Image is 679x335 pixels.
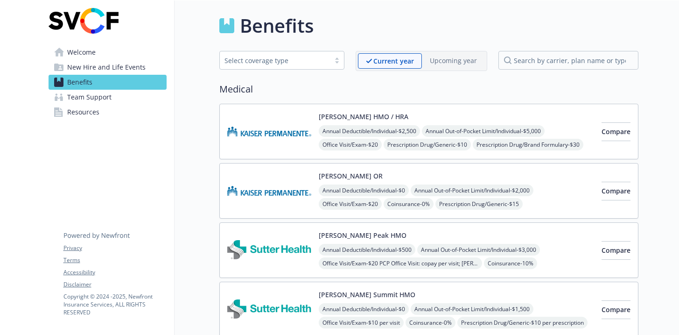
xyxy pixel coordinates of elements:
[406,317,455,328] span: Coinsurance - 0%
[67,60,146,75] span: New Hire and Life Events
[384,139,471,150] span: Prescription Drug/Generic - $10
[67,75,92,90] span: Benefits
[435,198,523,210] span: Prescription Drug/Generic - $15
[373,56,414,66] p: Current year
[49,90,167,105] a: Team Support
[430,56,477,65] p: Upcoming year
[227,230,311,270] img: Sutter Health Plan carrier logo
[319,112,408,121] button: [PERSON_NAME] HMO / HRA
[49,45,167,60] a: Welcome
[227,112,311,151] img: Kaiser Permanente Insurance Company carrier logo
[602,122,630,141] button: Compare
[602,127,630,136] span: Compare
[422,53,485,69] span: Upcoming year
[411,185,533,196] span: Annual Out-of-Pocket Limit/Individual - $2,000
[319,185,409,196] span: Annual Deductible/Individual - $0
[319,257,482,269] span: Office Visit/Exam - $20 PCP Office Visit: copay per visit; [PERSON_NAME] Walk-in Care Visit: $10 ...
[319,290,415,299] button: [PERSON_NAME] Summit HMO
[319,125,420,137] span: Annual Deductible/Individual - $2,500
[484,257,537,269] span: Coinsurance - 10%
[227,290,311,329] img: Sutter Health Plan carrier logo
[240,12,314,40] h1: Benefits
[49,60,167,75] a: New Hire and Life Events
[67,45,96,60] span: Welcome
[63,280,166,289] a: Disclaimer
[422,125,545,137] span: Annual Out-of-Pocket Limit/Individual - $5,000
[602,241,630,260] button: Compare
[498,51,638,70] input: search by carrier, plan name or type
[63,268,166,277] a: Accessibility
[319,303,409,315] span: Annual Deductible/Individual - $0
[602,182,630,200] button: Compare
[602,300,630,319] button: Compare
[319,230,406,240] button: [PERSON_NAME] Peak HMO
[219,82,638,96] h2: Medical
[602,186,630,195] span: Compare
[63,256,166,264] a: Terms
[602,305,630,314] span: Compare
[67,90,112,105] span: Team Support
[319,317,404,328] span: Office Visit/Exam - $10 per visit
[63,292,166,316] p: Copyright © 2024 - 2025 , Newfront Insurance Services, ALL RIGHTS RESERVED
[473,139,583,150] span: Prescription Drug/Brand Formulary - $30
[224,56,325,65] div: Select coverage type
[602,246,630,255] span: Compare
[63,244,166,252] a: Privacy
[49,75,167,90] a: Benefits
[417,244,540,256] span: Annual Out-of-Pocket Limit/Individual - $3,000
[411,303,533,315] span: Annual Out-of-Pocket Limit/Individual - $1,500
[49,105,167,120] a: Resources
[319,198,382,210] span: Office Visit/Exam - $20
[384,198,434,210] span: Coinsurance - 0%
[319,171,383,181] button: [PERSON_NAME] OR
[227,171,311,211] img: Kaiser Foundation Health Plan of the Northwest carrier logo
[67,105,99,120] span: Resources
[319,139,382,150] span: Office Visit/Exam - $20
[457,317,588,328] span: Prescription Drug/Generic - $10 per prescription
[319,244,415,256] span: Annual Deductible/Individual - $500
